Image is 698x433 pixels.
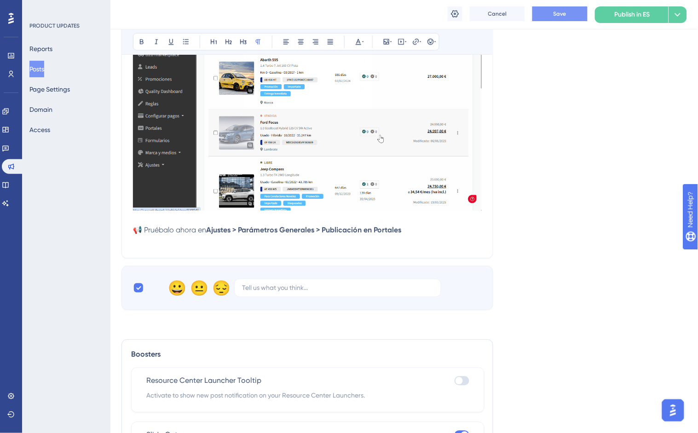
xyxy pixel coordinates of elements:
[131,349,484,360] div: Boosters
[488,10,507,17] span: Cancel
[29,81,70,98] button: Page Settings
[206,226,401,235] strong: Ajustes > Parámetros Generales > Publicación en Portales
[133,226,206,235] span: 📢 Pruébalo ahora en
[168,281,183,295] div: 😀
[146,390,469,401] span: Activate to show new post notification on your Resource Center Launchers.
[470,6,525,21] button: Cancel
[22,2,58,13] span: Need Help?
[659,397,687,424] iframe: UserGuiding AI Assistant Launcher
[242,283,433,293] input: Tell us what you think...
[190,281,205,295] div: 😐
[29,121,50,138] button: Access
[29,61,44,77] button: Posts
[212,281,227,295] div: 😔
[532,6,588,21] button: Save
[615,9,650,20] span: Publish in ES
[554,10,566,17] span: Save
[29,101,52,118] button: Domain
[29,40,52,57] button: Reports
[146,375,261,387] span: Resource Center Launcher Tooltip
[29,22,80,29] div: PRODUCT UPDATES
[595,6,669,23] button: Publish in ES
